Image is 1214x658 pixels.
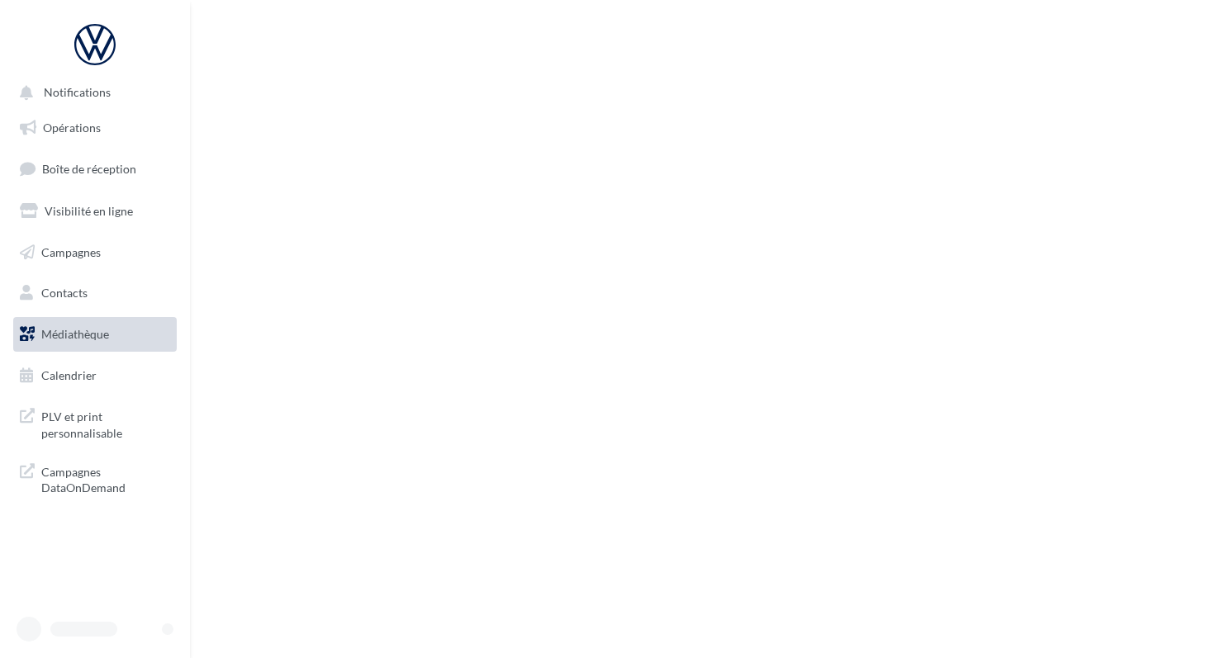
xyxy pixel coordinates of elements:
[41,368,97,382] span: Calendrier
[44,86,111,100] span: Notifications
[10,235,180,270] a: Campagnes
[42,162,136,176] span: Boîte de réception
[41,461,170,496] span: Campagnes DataOnDemand
[43,121,101,135] span: Opérations
[10,276,180,310] a: Contacts
[10,358,180,393] a: Calendrier
[41,327,109,341] span: Médiathèque
[10,399,180,447] a: PLV et print personnalisable
[41,405,170,441] span: PLV et print personnalisable
[10,194,180,229] a: Visibilité en ligne
[41,286,88,300] span: Contacts
[10,151,180,187] a: Boîte de réception
[41,244,101,258] span: Campagnes
[10,317,180,352] a: Médiathèque
[45,204,133,218] span: Visibilité en ligne
[10,454,180,503] a: Campagnes DataOnDemand
[10,111,180,145] a: Opérations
